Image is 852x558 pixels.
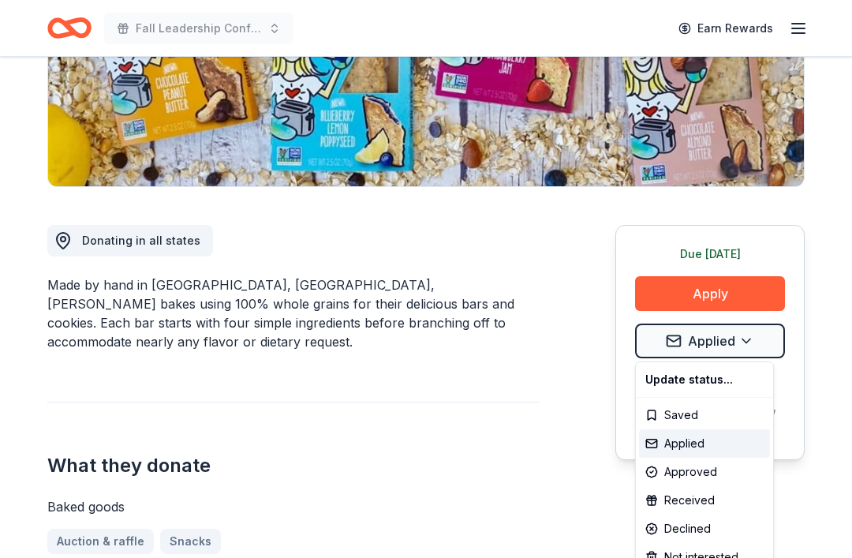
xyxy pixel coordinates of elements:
[639,486,770,515] div: Received
[639,401,770,429] div: Saved
[639,365,770,394] div: Update status...
[639,458,770,486] div: Approved
[639,429,770,458] div: Applied
[136,19,262,38] span: Fall Leadership Conference
[639,515,770,543] div: Declined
